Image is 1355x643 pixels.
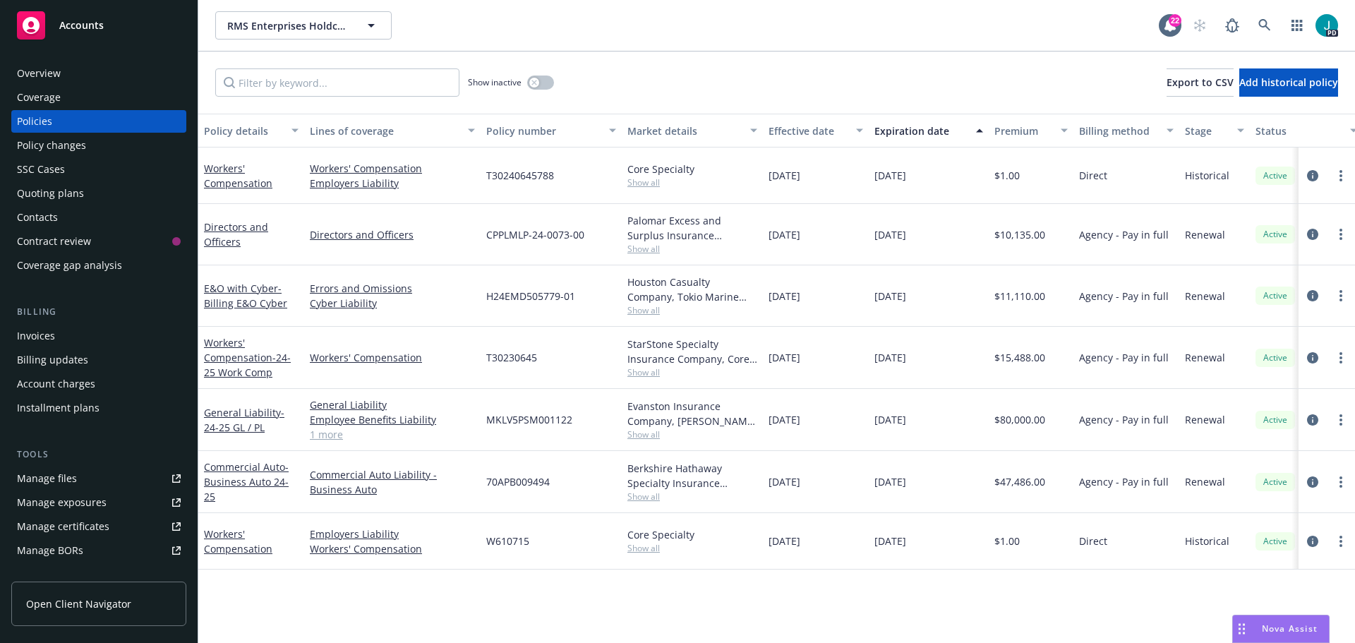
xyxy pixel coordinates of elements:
[769,350,800,365] span: [DATE]
[11,563,186,586] a: Summary of insurance
[627,461,757,491] div: Berkshire Hathaway Specialty Insurance Company, Berkshire Hathaway Specialty, CRC Group
[1261,535,1289,548] span: Active
[11,182,186,205] a: Quoting plans
[486,124,601,138] div: Policy number
[1261,414,1289,426] span: Active
[1169,14,1181,27] div: 22
[1167,68,1234,97] button: Export to CSV
[1167,76,1234,89] span: Export to CSV
[1185,227,1225,242] span: Renewal
[11,467,186,490] a: Manage files
[627,213,757,243] div: Palomar Excess and Surplus Insurance Company, Palomar, RT Specialty Insurance Services, LLC (RSG ...
[486,534,529,548] span: W610715
[468,76,522,88] span: Show inactive
[11,254,186,277] a: Coverage gap analysis
[17,325,55,347] div: Invoices
[627,399,757,428] div: Evanston Insurance Company, [PERSON_NAME] Insurance, Amwins
[627,243,757,255] span: Show all
[994,168,1020,183] span: $1.00
[11,515,186,538] a: Manage certificates
[17,86,61,109] div: Coverage
[11,62,186,85] a: Overview
[1304,474,1321,491] a: circleInformation
[11,397,186,419] a: Installment plans
[874,534,906,548] span: [DATE]
[1185,474,1225,489] span: Renewal
[1233,615,1251,642] div: Drag to move
[1185,168,1229,183] span: Historical
[1232,615,1330,643] button: Nova Assist
[627,275,757,304] div: Houston Casualty Company, Tokio Marine HCC
[215,68,459,97] input: Filter by keyword...
[1079,227,1169,242] span: Agency - Pay in full
[11,447,186,462] div: Tools
[486,227,584,242] span: CPPLMLP-24-0073-00
[627,176,757,188] span: Show all
[994,350,1045,365] span: $15,488.00
[17,539,83,562] div: Manage BORs
[204,406,284,434] span: - 24-25 GL / PL
[59,20,104,31] span: Accounts
[1261,351,1289,364] span: Active
[204,124,283,138] div: Policy details
[769,412,800,427] span: [DATE]
[204,282,287,310] a: E&O with Cyber
[11,110,186,133] a: Policies
[874,412,906,427] span: [DATE]
[1304,167,1321,184] a: circleInformation
[486,350,537,365] span: T30230645
[1079,124,1158,138] div: Billing method
[994,534,1020,548] span: $1.00
[627,124,742,138] div: Market details
[204,220,268,248] a: Directors and Officers
[994,412,1045,427] span: $80,000.00
[1079,350,1169,365] span: Agency - Pay in full
[481,114,622,148] button: Policy number
[17,182,84,205] div: Quoting plans
[1185,412,1225,427] span: Renewal
[1332,349,1349,366] a: more
[627,527,757,542] div: Core Specialty
[1261,476,1289,488] span: Active
[11,305,186,319] div: Billing
[486,168,554,183] span: T30240645788
[1315,14,1338,37] img: photo
[1261,228,1289,241] span: Active
[627,366,757,378] span: Show all
[11,491,186,514] span: Manage exposures
[1332,411,1349,428] a: more
[874,350,906,365] span: [DATE]
[1185,534,1229,548] span: Historical
[763,114,869,148] button: Effective date
[1332,474,1349,491] a: more
[310,412,475,427] a: Employee Benefits Liability
[1218,11,1246,40] a: Report a Bug
[11,373,186,395] a: Account charges
[204,460,289,503] a: Commercial Auto
[17,515,109,538] div: Manage certificates
[869,114,989,148] button: Expiration date
[627,542,757,554] span: Show all
[1304,349,1321,366] a: circleInformation
[310,296,475,311] a: Cyber Liability
[1304,287,1321,304] a: circleInformation
[17,110,52,133] div: Policies
[1255,124,1342,138] div: Status
[874,227,906,242] span: [DATE]
[17,467,77,490] div: Manage files
[310,350,475,365] a: Workers' Compensation
[17,491,107,514] div: Manage exposures
[204,460,289,503] span: - Business Auto 24-25
[310,124,459,138] div: Lines of coverage
[1079,412,1169,427] span: Agency - Pay in full
[204,162,272,190] a: Workers' Compensation
[627,162,757,176] div: Core Specialty
[1079,534,1107,548] span: Direct
[310,427,475,442] a: 1 more
[310,541,475,556] a: Workers' Compensation
[17,373,95,395] div: Account charges
[204,406,284,434] a: General Liability
[627,428,757,440] span: Show all
[17,230,91,253] div: Contract review
[1304,533,1321,550] a: circleInformation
